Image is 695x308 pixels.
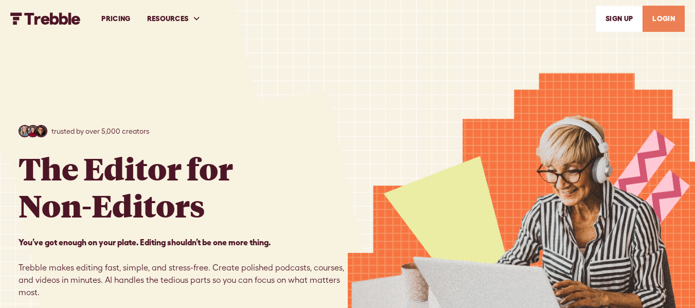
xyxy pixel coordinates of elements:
[19,236,348,299] p: Trebble makes editing fast, simple, and stress-free. Create polished podcasts, courses, and video...
[147,13,189,24] div: RESOURCES
[93,1,138,37] a: PRICING
[643,6,685,32] a: LOGIN
[19,150,233,224] h1: The Editor for Non-Editors
[51,126,149,137] p: trusted by over 5,000 creators
[596,6,643,32] a: SIGn UP
[19,238,271,247] strong: You’ve got enough on your plate. Editing shouldn’t be one more thing. ‍
[10,12,81,25] a: home
[139,1,209,37] div: RESOURCES
[10,12,81,25] img: Trebble FM Logo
